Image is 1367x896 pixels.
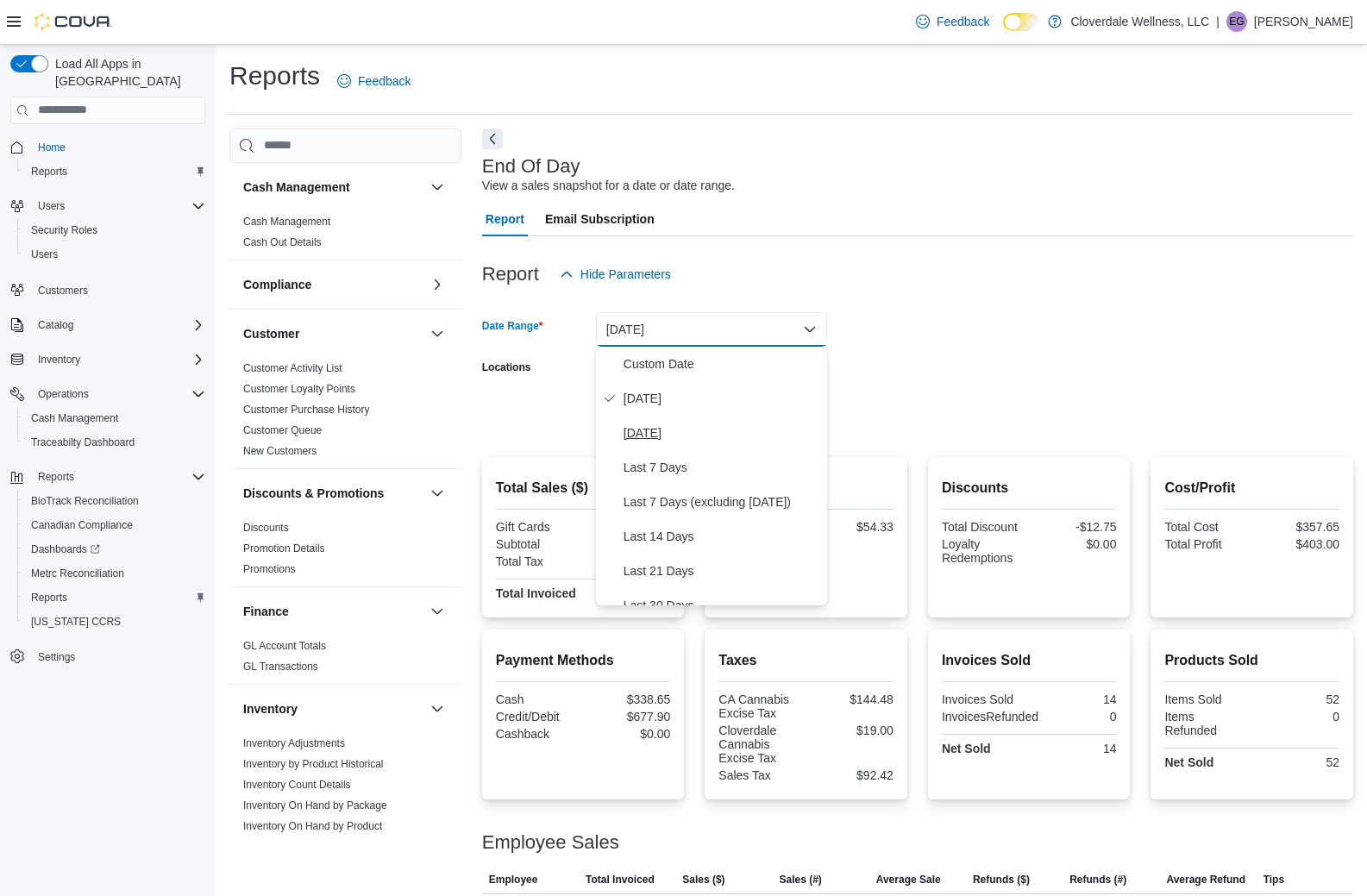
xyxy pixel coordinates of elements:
[243,562,296,576] span: Promotions
[17,406,212,430] button: Cash Management
[24,611,128,632] a: [US_STATE] CCRS
[243,736,345,750] span: Inventory Adjustments
[24,491,146,511] a: BioTrack Reconciliation
[496,586,576,600] strong: Total Invoiced
[243,779,351,791] a: Inventory Count Details
[482,360,531,374] label: Locations
[3,277,212,302] button: Customers
[243,403,370,417] span: Customer Purchase History
[1032,742,1116,755] div: 14
[810,724,894,737] div: $19.00
[17,218,212,242] button: Security Roles
[229,211,461,260] div: Cash Management
[596,312,827,347] button: [DATE]
[942,742,991,755] strong: Net Sold
[24,587,205,608] span: Reports
[718,650,894,671] h2: Taxes
[3,313,212,337] button: Catalog
[38,318,73,332] span: Catalog
[586,537,670,551] div: $760.65
[682,873,724,887] span: Sales ($)
[3,194,212,218] button: Users
[427,483,448,504] button: Discounts & Promotions
[596,347,827,605] div: Select listbox
[31,279,205,300] span: Customers
[427,274,448,295] button: Compliance
[1264,873,1284,887] span: Tips
[624,388,820,409] span: [DATE]
[3,135,212,160] button: Home
[624,492,820,512] span: Last 7 Days (excluding [DATE])
[243,235,322,249] span: Cash Out Details
[942,520,1025,534] div: Total Discount
[942,537,1025,565] div: Loyalty Redemptions
[243,820,382,832] a: Inventory On Hand by Product
[31,435,135,449] span: Traceabilty Dashboard
[243,661,318,673] a: GL Transactions
[496,520,580,534] div: Gift Cards
[1256,537,1339,551] div: $403.00
[1070,11,1209,32] p: Cloverdale Wellness, LLC
[243,603,423,620] button: Finance
[243,404,370,416] a: Customer Purchase History
[942,650,1117,671] h2: Invoices Sold
[31,315,205,335] span: Catalog
[482,264,539,285] h3: Report
[17,242,212,266] button: Users
[243,542,325,555] span: Promotion Details
[718,692,802,720] div: CA Cannabis Excise Tax
[243,485,384,502] h3: Discounts & Promotions
[330,64,417,98] a: Feedback
[942,692,1025,706] div: Invoices Sold
[496,555,580,568] div: Total Tax
[358,72,411,90] span: Feedback
[48,55,205,90] span: Load All Apps in [GEOGRAPHIC_DATA]
[1003,13,1039,31] input: Dark Mode
[545,202,655,236] span: Email Subscription
[24,587,74,608] a: Reports
[31,137,72,158] a: Home
[1032,537,1116,551] div: $0.00
[586,873,655,887] span: Total Invoiced
[38,387,89,401] span: Operations
[31,647,82,667] a: Settings
[17,610,212,634] button: [US_STATE] CCRS
[31,646,205,667] span: Settings
[243,757,384,771] span: Inventory by Product Historical
[496,692,580,706] div: Cash
[482,832,619,853] h3: Employee Sales
[17,513,212,537] button: Canadian Compliance
[624,457,820,478] span: Last 7 Days
[3,644,212,669] button: Settings
[24,515,205,536] span: Canadian Compliance
[38,650,75,664] span: Settings
[243,522,289,534] a: Discounts
[38,284,88,298] span: Customers
[496,727,580,741] div: Cashback
[243,485,423,502] button: Discounts & Promotions
[243,542,325,555] a: Promotion Details
[1164,650,1339,671] h2: Products Sold
[427,699,448,719] button: Inventory
[243,737,345,749] a: Inventory Adjustments
[243,216,330,228] a: Cash Management
[586,520,670,534] div: $0.00
[17,160,212,184] button: Reports
[1256,520,1339,534] div: $357.65
[243,382,355,396] span: Customer Loyalty Points
[24,244,205,265] span: Users
[229,59,320,93] h1: Reports
[1164,537,1248,551] div: Total Profit
[24,161,74,182] a: Reports
[31,384,205,404] span: Operations
[243,423,322,437] span: Customer Queue
[496,650,671,671] h2: Payment Methods
[718,768,802,782] div: Sales Tax
[779,873,821,887] span: Sales (#)
[24,408,205,429] span: Cash Management
[24,611,205,632] span: Washington CCRS
[1256,755,1339,769] div: 52
[1216,11,1220,32] p: |
[243,639,326,653] span: GL Account Totals
[34,13,112,30] img: Cova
